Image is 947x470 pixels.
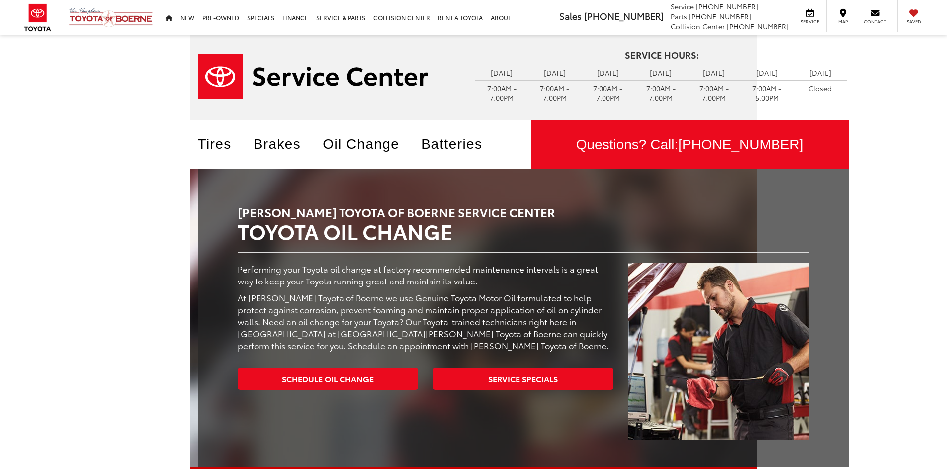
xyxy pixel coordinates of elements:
a: Schedule Oil Change [238,368,418,390]
span: [PHONE_NUMBER] [689,11,751,21]
td: [DATE] [475,65,528,80]
a: Oil Change [323,136,414,152]
td: 7:00AM - 7:00PM [528,80,582,105]
td: [DATE] [581,65,634,80]
td: 7:00AM - 7:00PM [688,80,741,105]
td: Closed [793,80,847,95]
img: Vic Vaughan Toyota of Boerne [69,7,153,28]
img: Service Center | Vic Vaughan Toyota of Boerne in Boerne TX [198,54,428,99]
a: Service Center | Vic Vaughan Toyota of Boerne in Boerne TX [198,54,460,99]
span: Map [832,18,854,25]
a: Tires [198,136,247,152]
td: 7:00AM - 5:00PM [741,80,794,105]
a: Questions? Call:[PHONE_NUMBER] [531,120,849,169]
span: Service [671,1,694,11]
td: [DATE] [688,65,741,80]
a: Service Specials [433,368,613,390]
span: Service [799,18,821,25]
span: Parts [671,11,687,21]
h4: Service Hours: [475,50,849,60]
h2: Toyota Oil Change [238,196,809,242]
a: Brakes [254,136,316,152]
span: Sales [559,9,582,22]
span: [PHONE_NUMBER] [678,137,803,152]
td: [DATE] [793,65,847,80]
span: Collision Center [671,21,725,31]
span: [PHONE_NUMBER] [696,1,758,11]
img: Service Center | Vic Vaughan Toyota of Boerne in Boerne TX [628,263,809,440]
div: Questions? Call: [531,120,849,169]
td: [DATE] [634,65,688,80]
td: 7:00AM - 7:00PM [634,80,688,105]
td: [DATE] [528,65,582,80]
td: 7:00AM - 7:00PM [581,80,634,105]
span: [PERSON_NAME] Toyota of Boerne Service Center [238,203,555,220]
span: Contact [864,18,886,25]
span: [PHONE_NUMBER] [584,9,664,22]
span: [PHONE_NUMBER] [727,21,789,31]
p: Performing your Toyota oil change at factory recommended maintenance intervals is a great way to ... [238,263,614,286]
td: [DATE] [741,65,794,80]
p: At [PERSON_NAME] Toyota of Boerne we use Genuine Toyota Motor Oil formulated to help protect agai... [238,291,614,351]
td: 7:00AM - 7:00PM [475,80,528,105]
span: Saved [903,18,925,25]
a: Batteries [421,136,497,152]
